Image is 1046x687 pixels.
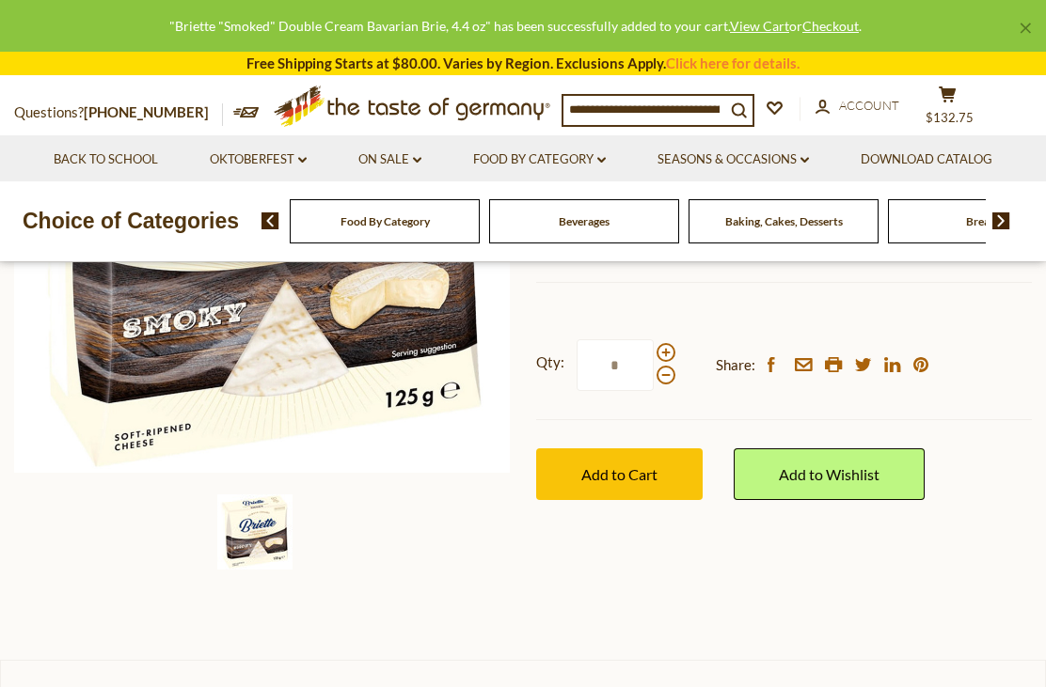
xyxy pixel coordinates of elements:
p: Questions? [14,101,223,125]
img: next arrow [992,212,1010,229]
a: Checkout [802,18,859,34]
a: Add to Wishlist [734,448,925,500]
span: Account [839,98,899,113]
a: [PHONE_NUMBER] [84,103,209,120]
a: Baking, Cakes, Desserts [725,214,843,228]
a: Seasons & Occasions [658,149,809,170]
a: Beverages [559,214,610,228]
a: Download Catalog [861,149,992,170]
div: "Briette "Smoked" Double Cream Bavarian Brie, 4.4 oz" has been successfully added to your cart. or . [15,15,1016,37]
a: Food By Category [341,214,430,228]
a: × [1020,23,1031,34]
span: Share: [716,353,755,377]
a: View Cart [730,18,789,34]
input: Qty: [577,339,654,391]
a: Account [816,96,899,117]
a: Breads [966,214,1001,228]
span: Add to Cart [581,465,658,483]
a: Oktoberfest [210,149,307,170]
span: $132.75 [926,110,974,125]
a: On Sale [358,149,421,170]
a: Food By Category [473,149,606,170]
button: $132.75 [919,86,975,133]
a: Click here for details. [666,55,800,71]
img: previous arrow [261,212,279,229]
strong: Qty: [536,351,564,374]
a: Back to School [54,149,158,170]
img: Briette "Smoked" Double Cream Bavarian Brie, 4.4 oz [217,494,293,570]
button: Add to Cart [536,448,703,500]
